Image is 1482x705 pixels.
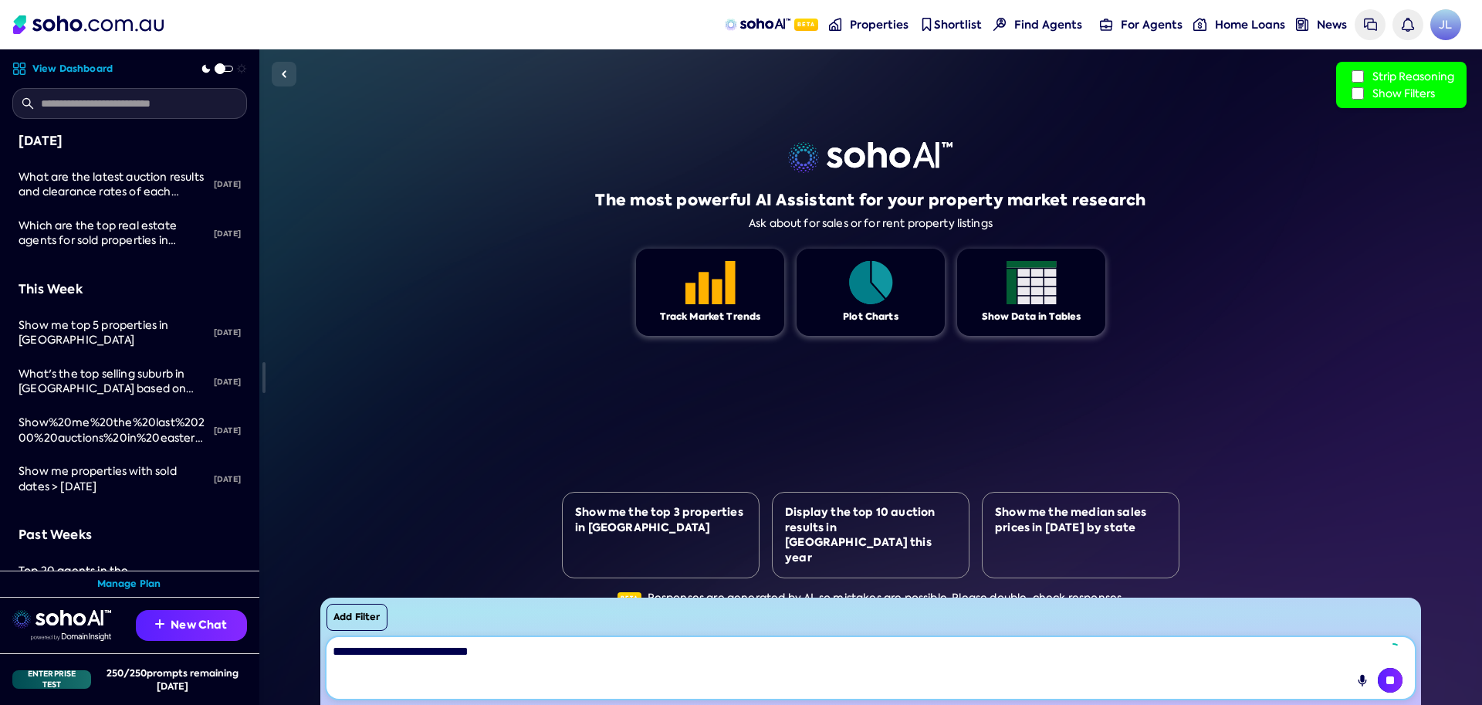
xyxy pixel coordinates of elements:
[982,310,1081,324] div: Show Data in Tables
[685,261,736,304] img: Feature 1 icon
[1352,87,1364,100] input: Show Filters
[1193,18,1206,31] img: for-agents-nav icon
[19,170,204,214] span: What are the latest auction results and clearance rates of each month? and show me on a graph
[208,463,247,497] div: [DATE]
[12,161,208,209] a: What are the latest auction results and clearance rates of each month? and show me on a graph
[1355,9,1386,40] a: Messages
[327,604,387,631] button: Add Filter
[1121,17,1183,32] span: For Agents
[208,316,247,350] div: [DATE]
[1378,668,1402,693] button: Cancel request
[1014,17,1082,32] span: Find Agents
[595,189,1145,211] h1: The most powerful AI Assistant for your property market research
[13,15,164,34] img: Soho Logo
[1392,9,1423,40] a: Notifications
[31,633,111,641] img: Data provided by Domain Insight
[660,310,761,324] div: Track Market Trends
[97,666,247,693] div: 250 / 250 prompts remaining [DATE]
[1364,18,1377,31] img: messages icon
[155,619,164,629] img: Recommendation icon
[1430,9,1461,40] span: JL
[19,564,202,623] span: Top 20 agents in the [PERSON_NAME] franchise by total sold properties and total sold for the past...
[846,261,896,304] img: Feature 1 icon
[19,318,208,348] div: Show me top 5 properties in Sydney
[208,217,247,251] div: [DATE]
[995,505,1166,535] div: Show me the median sales prices in [DATE] by state
[12,554,208,603] a: Top 20 agents in the [PERSON_NAME] franchise by total sold properties and total sold for the past...
[19,525,241,545] div: Past Weeks
[136,610,247,641] button: New Chat
[12,209,208,258] a: Which are the top real estate agents for sold properties in [GEOGRAPHIC_DATA], [GEOGRAPHIC_DATA]?
[208,365,247,399] div: [DATE]
[19,318,169,347] span: Show me top 5 properties in [GEOGRAPHIC_DATA]
[19,367,208,397] div: What's the top selling suburb in New South Wales based on total sold properties in the past 12 mo...
[617,591,1125,606] div: Responses are generated by AI, so mistakes are possible. Please double-check responses.
[19,464,177,493] span: Show me properties with sold dates > [DATE]
[920,18,933,31] img: shortlist-nav icon
[1317,17,1347,32] span: News
[850,17,908,32] span: Properties
[617,592,641,605] span: Beta
[934,17,982,32] span: Shortlist
[19,415,205,475] span: Show%20me%20the%20last%20200%20auctions%20in%20eastern%20suburbs%20with%20sold%20price,%20see%20more
[19,131,241,151] div: [DATE]
[1007,261,1057,304] img: Feature 1 icon
[1378,668,1402,693] img: Send icon
[1348,85,1454,102] label: Show Filters
[788,142,952,173] img: sohoai logo
[19,464,208,494] div: Show me properties with sold dates > today
[19,219,208,249] div: Which are the top real estate agents for sold properties in eastern suburbs, Sydney?
[993,18,1007,31] img: Find agents icon
[97,578,161,591] a: Manage Plan
[19,219,177,278] span: Which are the top real estate agents for sold properties in [GEOGRAPHIC_DATA], [GEOGRAPHIC_DATA]?
[12,670,91,689] div: Enterprise Test
[19,280,241,300] div: This Week
[208,168,247,202] div: [DATE]
[1430,9,1461,40] a: Avatar of Jonathan Lui
[19,564,208,594] div: Top 20 agents in the McGrath franchise by total sold properties and total sold for the past 3 month
[208,414,247,448] div: [DATE]
[785,505,956,565] div: Display the top 10 auction results in [GEOGRAPHIC_DATA] this year
[1215,17,1285,32] span: Home Loans
[749,217,993,230] div: Ask about for sales or for rent property listings
[12,406,208,455] a: Show%20me%20the%20last%20200%20auctions%20in%20eastern%20suburbs%20with%20sold%20price,%20see%20more
[1100,18,1113,31] img: for-agents-nav icon
[12,62,113,76] a: View Dashboard
[1348,68,1454,85] label: Strip Reasoning
[829,18,842,31] img: properties-nav icon
[12,610,111,629] img: sohoai logo
[208,562,247,596] div: [DATE]
[1350,668,1375,693] button: Record Audio
[19,170,208,200] div: What are the latest auction results and clearance rates of each month? and show me on a graph
[575,505,746,535] div: Show me the top 3 properties in [GEOGRAPHIC_DATA]
[843,310,898,324] div: Plot Charts
[1296,18,1309,31] img: news-nav icon
[275,65,293,83] img: Sidebar toggle icon
[725,19,790,31] img: sohoAI logo
[19,367,198,441] span: What's the top selling suburb in [GEOGRAPHIC_DATA] based on total sold properties in the past 12 ...
[1401,18,1414,31] img: bell icon
[12,309,208,358] a: Show me top 5 properties in [GEOGRAPHIC_DATA]
[12,358,208,406] a: What's the top selling suburb in [GEOGRAPHIC_DATA] based on total sold properties in the past 12 ...
[1352,70,1364,83] input: Strip Reasoning
[12,455,208,503] a: Show me properties with sold dates > [DATE]
[19,415,208,446] div: Show%20me%20the%20last%20200%20auctions%20in%20eastern%20suburbs%20with%20sold%20price,%20see%20more
[794,19,818,31] span: Beta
